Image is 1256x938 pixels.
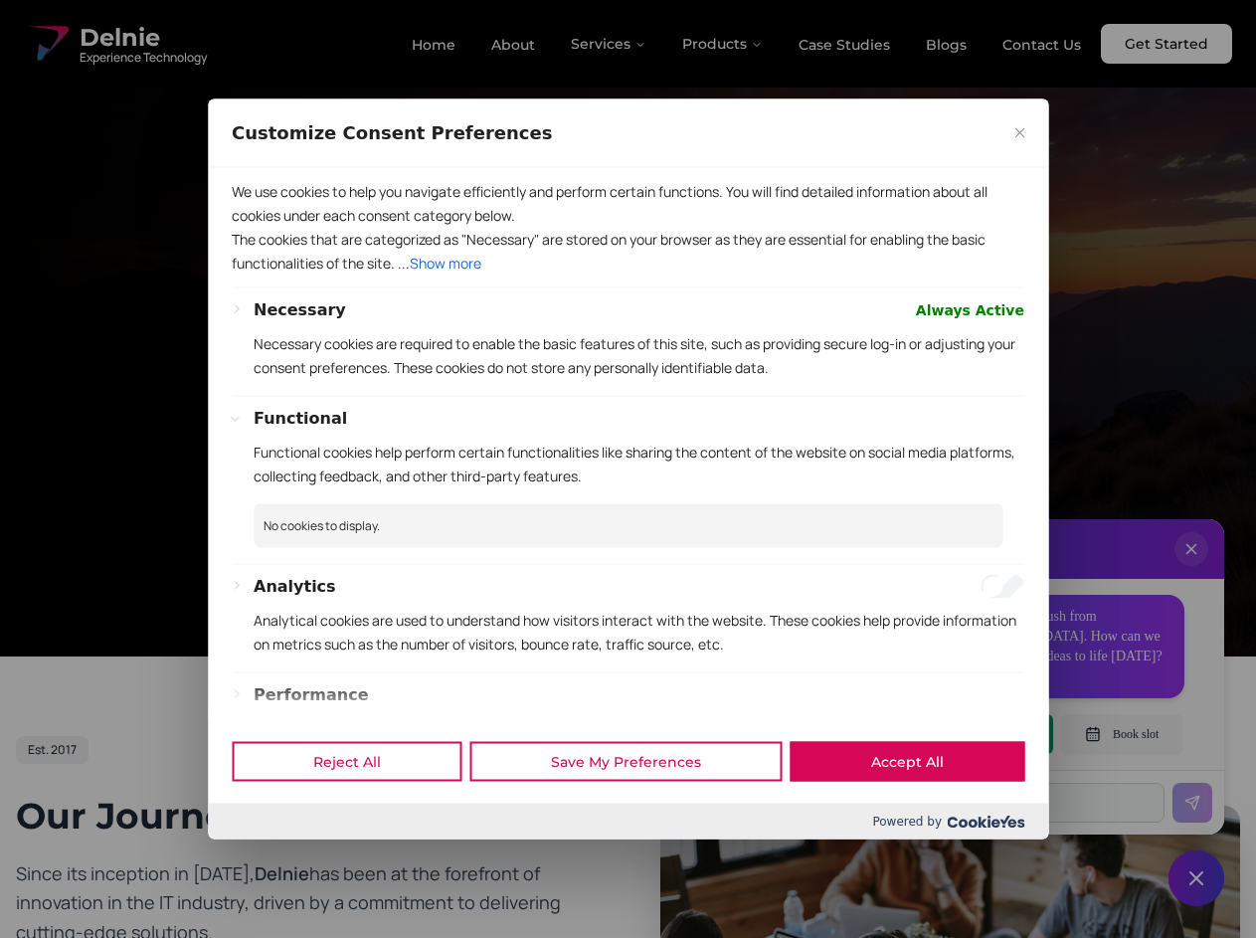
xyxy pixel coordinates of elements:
[254,406,347,430] button: Functional
[916,297,1024,321] span: Always Active
[254,297,346,321] button: Necessary
[254,608,1024,656] p: Analytical cookies are used to understand how visitors interact with the website. These cookies h...
[232,227,1024,275] p: The cookies that are categorized as "Necessary" are stored on your browser as they are essential ...
[790,742,1024,782] button: Accept All
[208,804,1048,840] div: Powered by
[254,503,1002,547] p: No cookies to display.
[1014,127,1024,137] img: Close
[232,742,461,782] button: Reject All
[254,331,1024,379] p: Necessary cookies are required to enable the basic features of this site, such as providing secur...
[232,120,552,144] span: Customize Consent Preferences
[232,179,1024,227] p: We use cookies to help you navigate efficiently and perform certain functions. You will find deta...
[981,574,1024,598] input: Enable Analytics
[254,574,336,598] button: Analytics
[254,440,1024,487] p: Functional cookies help perform certain functionalities like sharing the content of the website o...
[410,251,481,275] button: Show more
[469,742,782,782] button: Save My Preferences
[947,815,1024,828] img: Cookieyes logo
